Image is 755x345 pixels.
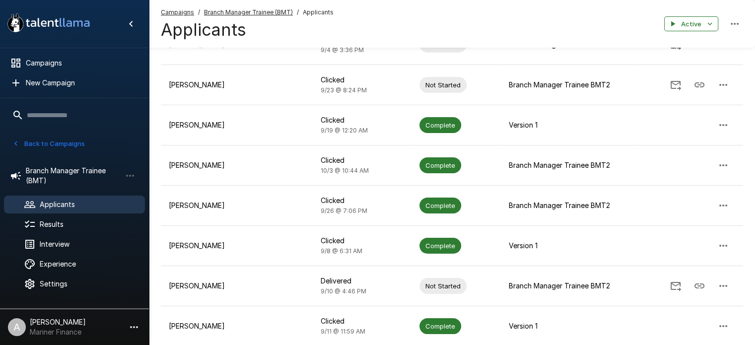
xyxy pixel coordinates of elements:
[321,287,366,295] span: 9/10 @ 4:46 PM
[169,281,305,291] p: [PERSON_NAME]
[419,241,461,251] span: Complete
[204,8,293,16] u: Branch Manager Trainee (BMT)
[297,7,299,17] span: /
[303,7,334,17] span: Applicants
[161,8,194,16] u: Campaigns
[321,86,367,94] span: 9/23 @ 8:24 PM
[321,115,404,125] p: Clicked
[321,236,404,246] p: Clicked
[321,328,365,335] span: 9/11 @ 11:59 AM
[321,46,364,54] span: 9/4 @ 3:36 PM
[687,40,711,48] span: Copy Interview Link
[321,316,404,326] p: Clicked
[321,247,362,255] span: 9/8 @ 6:31 AM
[169,201,305,210] p: [PERSON_NAME]
[509,241,630,251] p: Version 1
[321,207,367,214] span: 9/26 @ 7:06 PM
[509,321,630,331] p: Version 1
[664,80,687,88] span: Send Invitation
[169,120,305,130] p: [PERSON_NAME]
[321,75,404,85] p: Clicked
[169,80,305,90] p: [PERSON_NAME]
[169,160,305,170] p: [PERSON_NAME]
[419,281,467,291] span: Not Started
[419,322,461,331] span: Complete
[509,160,630,170] p: Branch Manager Trainee BMT2
[321,155,404,165] p: Clicked
[509,281,630,291] p: Branch Manager Trainee BMT2
[664,40,687,48] span: Send Invitation
[664,16,718,32] button: Active
[198,7,200,17] span: /
[509,120,630,130] p: Version 1
[321,167,369,174] span: 10/3 @ 10:44 AM
[419,80,467,90] span: Not Started
[321,127,368,134] span: 9/19 @ 12:20 AM
[664,281,687,289] span: Send Invitation
[161,19,334,40] h4: Applicants
[321,196,404,206] p: Clicked
[687,80,711,88] span: Copy Interview Link
[321,276,404,286] p: Delivered
[169,321,305,331] p: [PERSON_NAME]
[687,281,711,289] span: Copy Interview Link
[419,121,461,130] span: Complete
[419,201,461,210] span: Complete
[169,241,305,251] p: [PERSON_NAME]
[509,80,630,90] p: Branch Manager Trainee BMT2
[509,201,630,210] p: Branch Manager Trainee BMT2
[419,161,461,170] span: Complete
